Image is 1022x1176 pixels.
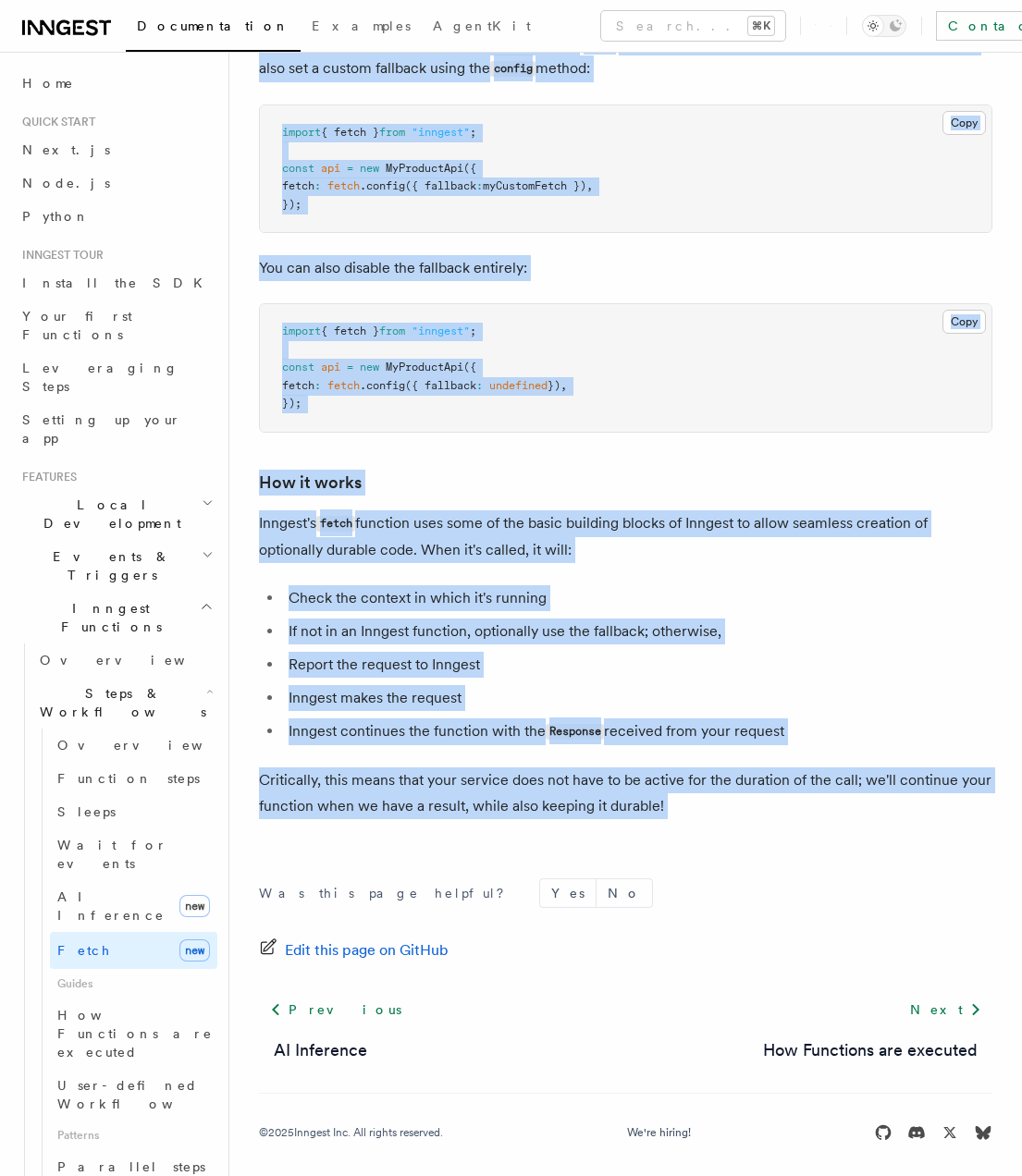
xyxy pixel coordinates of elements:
span: Guides [50,969,217,998]
span: }); [282,397,302,410]
button: Steps & Workflows [32,677,217,729]
span: const [282,361,314,374]
span: : [476,179,483,192]
span: ({ fallback [405,379,476,392]
span: , [586,179,593,192]
a: How Functions are executed [50,998,217,1069]
span: How Functions are executed [57,1008,213,1060]
div: © 2025 Inngest Inc. All rights reserved. [259,1125,443,1140]
a: Overview [32,643,217,677]
span: Parallel steps [57,1159,205,1174]
a: Function steps [50,762,217,795]
span: Features [15,470,77,484]
span: Edit this page on GitHub [285,937,449,963]
button: Inngest Functions [15,592,217,643]
span: Node.js [22,176,110,190]
span: undefined [489,379,548,392]
span: api [321,361,340,374]
li: If not in an Inngest function, optionally use the fallback; otherwise, [283,619,992,644]
span: "inngest" [412,126,470,139]
span: = [347,361,353,374]
span: .config [360,379,405,392]
button: Events & Triggers [15,540,217,592]
span: Overview [57,738,248,753]
a: AI Inferencenew [50,880,217,932]
span: new [360,361,379,374]
span: const [282,162,314,175]
span: Leveraging Steps [22,361,179,394]
a: Setting up your app [15,403,217,455]
p: Inngest's function uses some of the basic building blocks of Inngest to allow seamless creation o... [259,510,992,563]
span: Install the SDK [22,276,214,290]
span: , [560,379,567,392]
a: How it works [259,470,362,496]
span: Overview [40,653,230,668]
span: { fetch } [321,325,379,337]
button: No [597,879,652,907]
span: Steps & Workflows [32,684,206,721]
span: AI Inference [57,889,165,923]
a: Sleeps [50,795,217,828]
button: Search...⌘K [601,11,785,41]
span: Home [22,74,74,92]
button: Yes [540,879,596,907]
span: Patterns [50,1121,217,1150]
a: Wait for events [50,828,217,880]
span: Inngest Functions [15,599,200,636]
span: : [476,379,483,392]
button: Copy [942,310,986,334]
a: Python [15,200,217,233]
span: User-defined Workflows [57,1078,224,1111]
span: new [360,162,379,175]
span: MyProductApi [386,361,463,374]
a: Your first Functions [15,300,217,351]
span: fetch [327,179,360,192]
span: "inngest" [412,325,470,337]
span: Sleeps [57,804,116,819]
span: Inngest tour [15,248,104,263]
code: config [490,61,536,77]
p: By default, it will gracefully fall back to the global if called outside of an Inngest function, ... [259,29,992,82]
a: Examples [301,6,422,50]
span: Setting up your app [22,412,181,446]
span: import [282,126,321,139]
li: Report the request to Inngest [283,652,992,678]
a: AI Inference [274,1037,367,1063]
p: Was this page helpful? [259,884,517,902]
span: fetch [282,379,314,392]
span: from [379,325,405,337]
span: myCustomFetch }) [483,179,586,192]
a: We're hiring! [627,1125,691,1140]
span: AgentKit [433,18,531,33]
span: ; [470,325,476,337]
a: AgentKit [422,6,542,50]
a: Overview [50,729,217,762]
span: : [314,179,321,192]
span: Wait for events [57,838,167,871]
p: You can also disable the fallback entirely: [259,255,992,281]
button: Local Development [15,488,217,540]
span: fetch [327,379,360,392]
span: api [321,162,340,175]
span: Documentation [137,18,289,33]
span: new [179,895,210,917]
span: Events & Triggers [15,547,202,584]
button: Toggle dark mode [862,15,906,37]
span: ({ [463,162,476,175]
a: User-defined Workflows [50,1069,217,1121]
a: How Functions are executed [763,1037,978,1063]
span: Function steps [57,771,200,786]
li: Check the context in which it's running [283,585,992,611]
span: Next.js [22,142,110,157]
span: Examples [312,18,411,33]
span: import [282,325,321,337]
span: new [179,939,210,962]
span: .config [360,179,405,192]
span: MyProductApi [386,162,463,175]
code: Response [546,724,604,740]
span: from [379,126,405,139]
span: ({ fallback [405,179,476,192]
span: Fetch [57,943,111,958]
span: }); [282,198,302,211]
a: Documentation [126,6,301,52]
